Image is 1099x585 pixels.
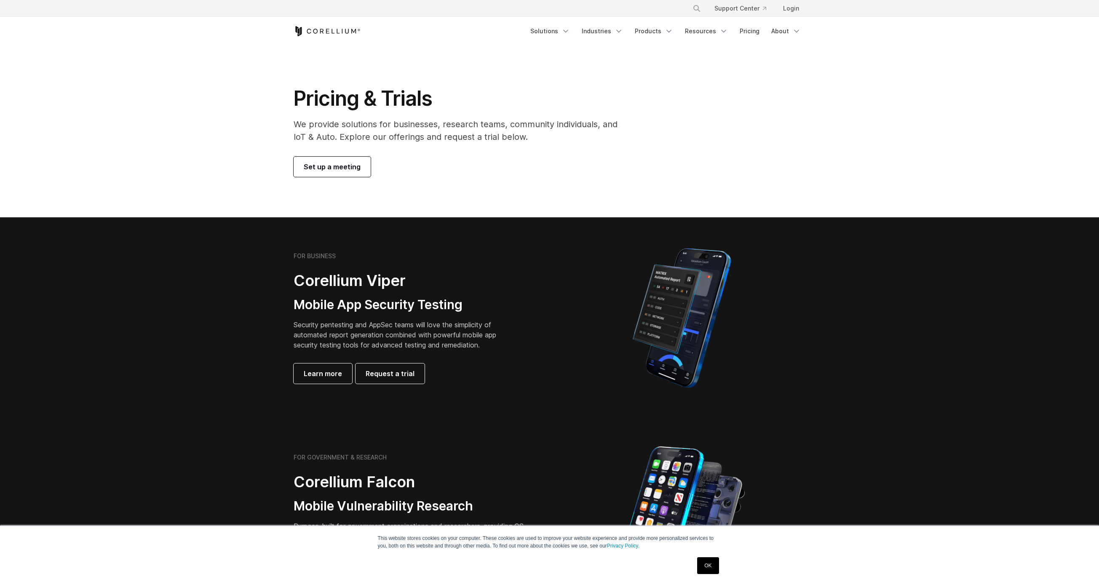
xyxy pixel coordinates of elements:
[735,24,765,39] a: Pricing
[294,26,361,36] a: Corellium Home
[304,369,342,379] span: Learn more
[708,1,773,16] a: Support Center
[294,320,509,350] p: Security pentesting and AppSec teams will love the simplicity of automated report generation comb...
[776,1,806,16] a: Login
[366,369,414,379] span: Request a trial
[294,157,371,177] a: Set up a meeting
[525,24,806,39] div: Navigation Menu
[304,162,361,172] span: Set up a meeting
[294,271,509,290] h2: Corellium Viper
[618,244,745,392] img: Corellium MATRIX automated report on iPhone showing app vulnerability test results across securit...
[356,363,425,384] a: Request a trial
[294,363,352,384] a: Learn more
[294,297,509,313] h3: Mobile App Security Testing
[697,557,719,574] a: OK
[294,498,529,514] h3: Mobile Vulnerability Research
[294,454,387,461] h6: FOR GOVERNMENT & RESEARCH
[607,543,639,549] a: Privacy Policy.
[689,1,704,16] button: Search
[294,86,629,111] h1: Pricing & Trials
[294,118,629,143] p: We provide solutions for businesses, research teams, community individuals, and IoT & Auto. Explo...
[630,24,678,39] a: Products
[766,24,806,39] a: About
[294,473,529,492] h2: Corellium Falcon
[682,1,806,16] div: Navigation Menu
[680,24,733,39] a: Resources
[378,534,722,550] p: This website stores cookies on your computer. These cookies are used to improve your website expe...
[525,24,575,39] a: Solutions
[577,24,628,39] a: Industries
[294,252,336,260] h6: FOR BUSINESS
[294,521,529,551] p: Purpose-built for government organizations and researchers, providing OS-level capabilities and p...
